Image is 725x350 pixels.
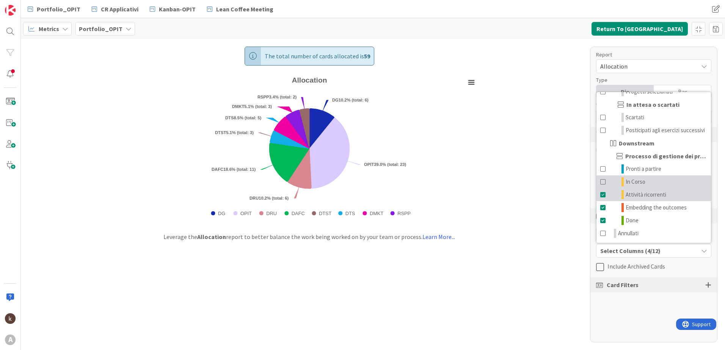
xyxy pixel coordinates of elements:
a: Posticipati agli esercizi successivi [596,124,711,137]
tspan: RSPP [257,95,269,99]
span: Attività ricorrenti [626,190,666,199]
a: Scartati [596,111,711,124]
a: Done [596,214,711,227]
div: Report [596,51,704,59]
text: OPIT [240,211,251,216]
tspan: DTST [215,130,226,135]
span: Downstream [619,139,654,148]
div: Bar [654,85,711,98]
div: Select Columns (4/12) [596,246,698,256]
span: Posticipati agli esercizi successivi [626,126,705,135]
button: Include Archived Cards [596,261,665,272]
tspan: OPIT [364,162,374,167]
a: Embedding the outcomes [596,201,711,214]
text: DAFC [291,211,304,216]
a: Learn More... [422,233,455,241]
span: Processo di gestione dei progetti [625,152,707,161]
text: 5.1% (total: 3) [215,130,254,135]
span: Pronti a partire [626,164,661,173]
text: 5.1% (total: 3) [232,104,272,109]
div: Select Columns (4/12) [596,92,711,243]
span: Allocation [600,61,694,72]
text: DG [218,211,225,216]
span: CR Applicativi [101,5,138,14]
text: 18.6% (total: 11) [212,167,256,172]
b: Portfolio_OPIT [79,25,122,33]
b: Allocation [197,233,226,241]
button: Select Columns (4/12) [596,244,711,258]
span: Card Filters [607,280,639,289]
a: In Corso [596,175,711,188]
span: Lean Coffee Meeting [216,5,273,14]
button: Return To [GEOGRAPHIC_DATA] [592,22,688,36]
tspan: DRU [250,196,259,200]
span: Include Archived Cards [607,262,665,270]
img: kh [5,313,16,324]
tspan: DTS [225,116,234,120]
span: Annullati [618,229,639,238]
div: A [5,334,16,345]
span: Kanban-OPIT [159,5,196,14]
span: Done [626,216,639,225]
img: Visit kanbanzone.com [5,5,16,16]
text: DRU [266,211,277,216]
a: Lean Coffee Meeting [202,2,278,16]
text: 39.0% (total: 23) [364,162,406,167]
span: In attesa o scartati [626,100,679,109]
a: Annullati [596,227,711,240]
b: 59 [364,52,370,60]
span: Portfolio_OPIT [37,5,80,14]
div: Pie [596,85,654,98]
a: Progetti selezionati [596,85,711,98]
span: Embedding the outcomes [626,203,687,212]
span: Support [16,1,35,10]
a: Portfolio_OPIT [23,2,85,16]
text: 10.2% (total: 6) [250,196,289,200]
a: Attività ricorrenti [596,188,711,201]
tspan: DMKT [232,104,244,109]
text: 8.5% (total: 5) [225,116,261,120]
text: Allocation [292,76,327,84]
span: In Corso [626,177,645,186]
a: Pronti a partire [596,162,711,175]
span: Scartati [626,113,644,122]
text: 3.4% (total: 2) [257,95,297,99]
text: DTST [319,211,331,216]
text: DTS [345,211,355,216]
a: Kanban-OPIT [145,2,200,16]
text: 10.2% (total: 6) [332,98,369,102]
text: DMKT [369,211,383,216]
div: Type [596,76,704,84]
div: Leverage the report to better balance the work being worked on by your team or process. [148,232,470,241]
a: CR Applicativi [87,2,143,16]
svg: Allocation [139,73,480,225]
span: The total number of cards allocated is [265,47,370,65]
text: RSPP [397,211,411,216]
span: Metrics [39,24,59,33]
tspan: DG [332,98,339,102]
tspan: DAFC [212,167,223,172]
